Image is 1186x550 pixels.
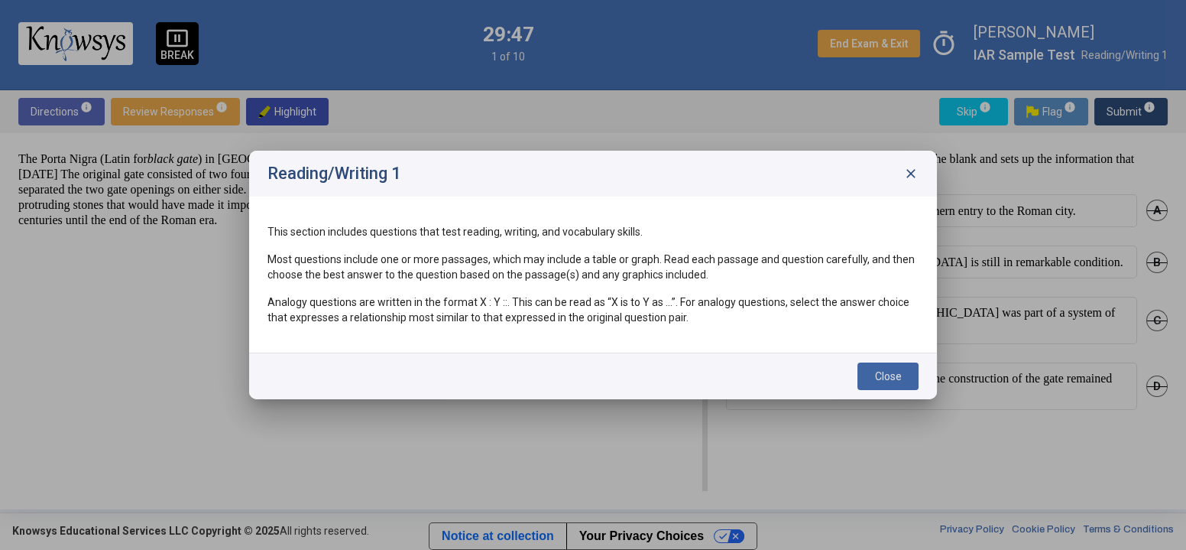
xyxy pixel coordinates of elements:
p: Analogy questions are written in the format X : Y ::. This can be read as “X is to Y as ...”. For... [267,295,919,325]
h2: Reading/Writing 1 [267,164,401,183]
p: This section includes questions that test reading, writing, and vocabulary skills. [267,224,919,239]
button: Close [857,363,919,390]
span: Close [875,370,902,382]
p: Most questions include one or more passages, which may include a table or graph. Read each passag... [267,252,919,282]
span: close [903,166,919,181]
